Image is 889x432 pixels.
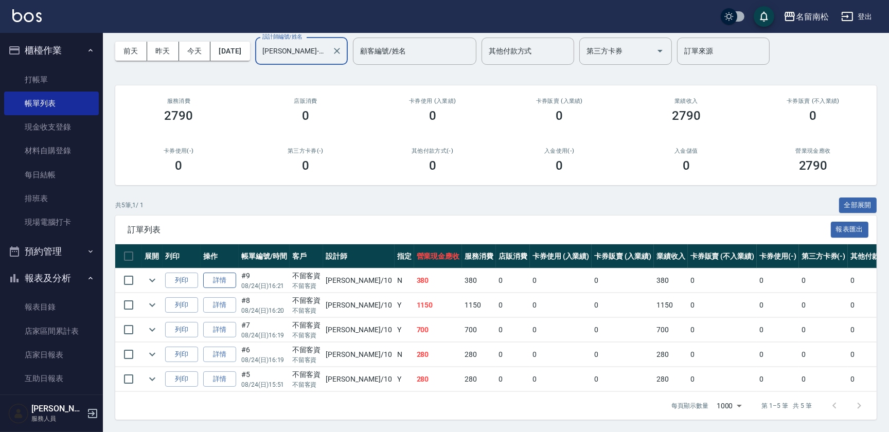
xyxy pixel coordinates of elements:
[145,371,160,387] button: expand row
[241,306,287,315] p: 08/24 (日) 16:20
[241,380,287,389] p: 08/24 (日) 15:51
[757,268,799,293] td: 0
[796,10,829,23] div: 名留南松
[31,414,84,423] p: 服務人員
[290,244,324,268] th: 客戶
[241,331,287,340] p: 08/24 (日) 16:19
[530,367,592,391] td: 0
[145,347,160,362] button: expand row
[164,109,193,123] h3: 2790
[688,293,757,317] td: 0
[239,367,290,391] td: #5
[688,318,757,342] td: 0
[4,163,99,187] a: 每日結帳
[163,244,201,268] th: 列印
[592,343,654,367] td: 0
[323,268,394,293] td: [PERSON_NAME] /10
[255,98,357,104] h2: 店販消費
[654,244,688,268] th: 業績收入
[292,271,321,281] div: 不留客資
[292,306,321,315] p: 不留客資
[4,210,99,234] a: 現場電腦打卡
[239,293,290,317] td: #8
[754,6,774,27] button: save
[323,244,394,268] th: 設計師
[414,268,463,293] td: 380
[688,343,757,367] td: 0
[462,268,496,293] td: 380
[654,318,688,342] td: 700
[128,148,230,154] h2: 卡券使用(-)
[302,109,309,123] h3: 0
[462,244,496,268] th: 服務消費
[652,43,668,59] button: Open
[4,68,99,92] a: 打帳單
[12,9,42,22] img: Logo
[175,158,182,173] h3: 0
[654,293,688,317] td: 1150
[4,187,99,210] a: 排班表
[292,281,321,291] p: 不留客資
[654,268,688,293] td: 380
[429,109,436,123] h3: 0
[429,158,436,173] h3: 0
[395,268,414,293] td: N
[762,401,812,410] p: 第 1–5 筆 共 5 筆
[462,367,496,391] td: 280
[496,343,530,367] td: 0
[239,244,290,268] th: 帳單編號/時間
[292,295,321,306] div: 不留客資
[762,148,864,154] h2: 營業現金應收
[31,404,84,414] h5: [PERSON_NAME]
[799,318,848,342] td: 0
[530,244,592,268] th: 卡券使用 (入業績)
[395,293,414,317] td: Y
[757,293,799,317] td: 0
[330,44,344,58] button: Clear
[323,367,394,391] td: [PERSON_NAME] /10
[810,109,817,123] h3: 0
[414,293,463,317] td: 1150
[292,369,321,380] div: 不留客資
[201,244,239,268] th: 操作
[145,297,160,313] button: expand row
[592,367,654,391] td: 0
[530,343,592,367] td: 0
[799,343,848,367] td: 0
[323,293,394,317] td: [PERSON_NAME] /10
[4,238,99,265] button: 預約管理
[779,6,833,27] button: 名留南松
[145,322,160,337] button: expand row
[508,148,611,154] h2: 入金使用(-)
[688,367,757,391] td: 0
[556,158,563,173] h3: 0
[414,244,463,268] th: 營業現金應收
[8,403,29,424] img: Person
[292,345,321,355] div: 不留客資
[292,331,321,340] p: 不留客資
[292,320,321,331] div: 不留客資
[592,293,654,317] td: 0
[395,244,414,268] th: 指定
[496,268,530,293] td: 0
[4,319,99,343] a: 店家區間累計表
[799,367,848,391] td: 0
[508,98,611,104] h2: 卡券販賣 (入業績)
[654,343,688,367] td: 280
[241,281,287,291] p: 08/24 (日) 16:21
[323,318,394,342] td: [PERSON_NAME] /10
[688,244,757,268] th: 卡券販賣 (不入業績)
[4,139,99,163] a: 材料自購登錄
[142,244,163,268] th: 展開
[323,343,394,367] td: [PERSON_NAME] /10
[239,318,290,342] td: #7
[210,42,250,61] button: [DATE]
[147,42,179,61] button: 昨天
[713,392,745,420] div: 1000
[414,367,463,391] td: 280
[203,297,236,313] a: 詳情
[635,98,738,104] h2: 業績收入
[672,109,701,123] h3: 2790
[115,42,147,61] button: 前天
[145,273,160,288] button: expand row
